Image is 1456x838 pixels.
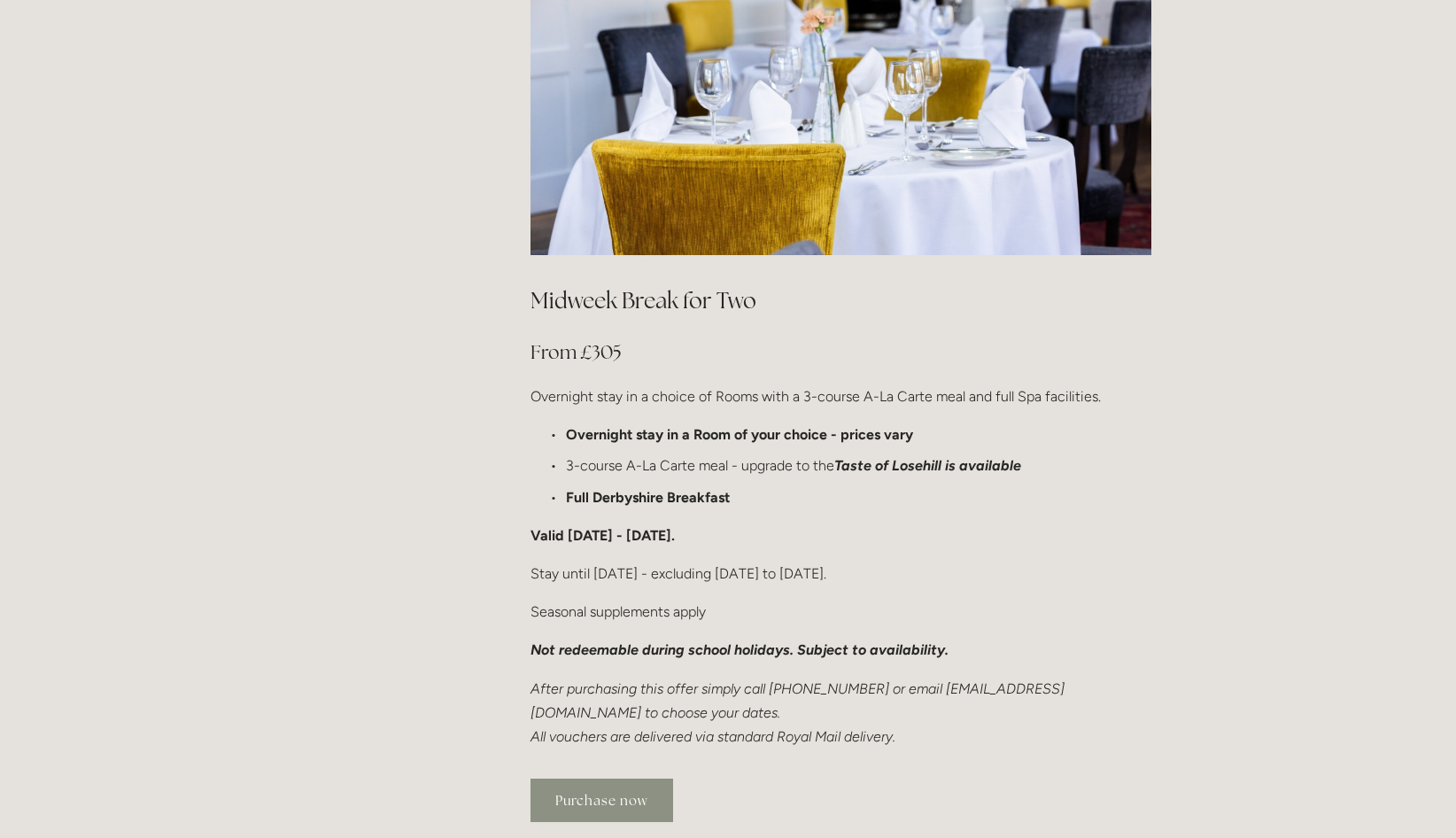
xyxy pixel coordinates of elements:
[531,779,673,822] a: Purchase now
[566,489,730,506] strong: Full Derbyshire Breakfast
[531,527,675,544] strong: Valid [DATE] - [DATE].
[566,426,913,443] strong: Overnight stay in a Room of your choice - prices vary
[566,454,1151,477] p: 3-course A-La Carte meal - upgrade to the
[531,680,1065,745] em: After purchasing this offer simply call [PHONE_NUMBER] or email [EMAIL_ADDRESS][DOMAIN_NAME] to c...
[531,600,1151,624] p: Seasonal supplements apply
[531,641,949,658] em: Not redeemable during school holidays. Subject to availability.
[531,285,1151,316] h2: Midweek Break for Two
[531,384,1151,408] p: Overnight stay in a choice of Rooms with a 3-course A-La Carte meal and full Spa facilities.
[531,335,1151,370] h3: From £305
[834,457,1021,474] em: Taste of Losehill is available
[531,562,1151,586] p: Stay until [DATE] - excluding [DATE] to [DATE].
